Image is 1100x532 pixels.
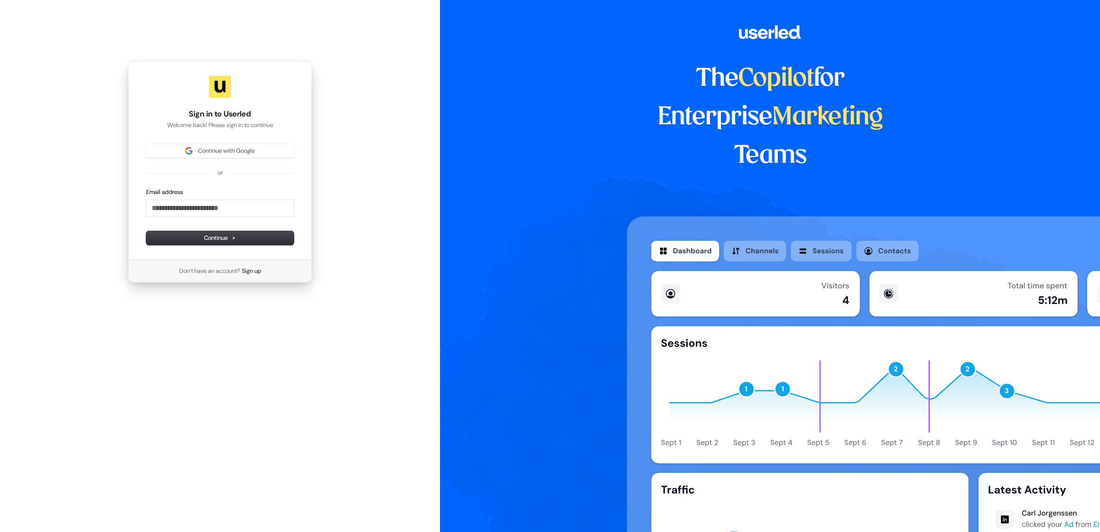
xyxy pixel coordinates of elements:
h1: The for Enterprise Teams [627,60,913,175]
img: Userled [209,76,231,98]
button: Sign in with GoogleContinue with Google [146,144,294,158]
span: Continue [204,234,236,242]
span: Continue with Google [198,147,255,155]
span: Copilot [738,67,814,91]
span: Don’t have an account? [179,267,240,275]
h1: Sign in to Userled [146,109,294,120]
img: Sign in with Google [185,147,192,155]
label: Email address [146,188,183,196]
p: Welcome back! Please sign in to continue [146,121,294,129]
a: Sign up [242,267,261,275]
button: Continue [146,231,294,245]
span: Marketing [772,105,883,129]
p: or [218,169,223,177]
